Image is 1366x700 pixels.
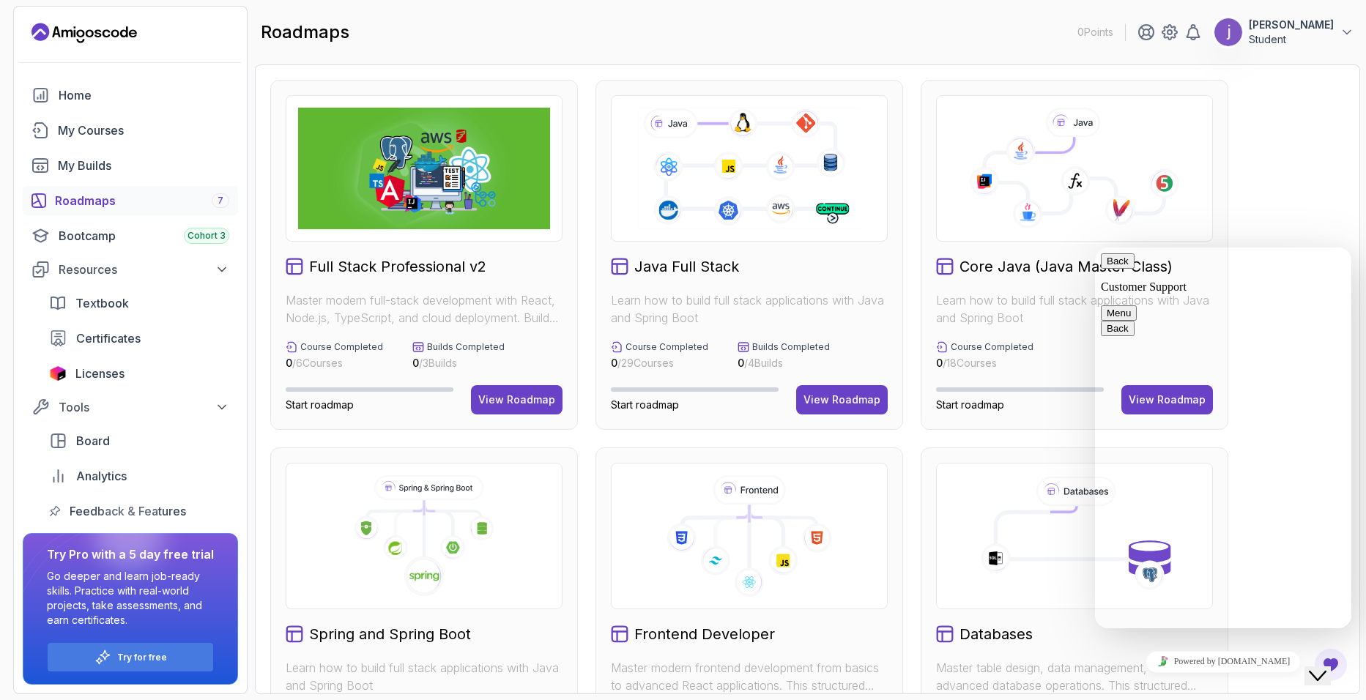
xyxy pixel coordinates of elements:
a: licenses [40,359,238,388]
span: Analytics [76,467,127,485]
p: / 6 Courses [286,356,383,371]
span: Start roadmap [611,398,679,411]
div: View Roadmap [803,392,880,407]
h2: Frontend Developer [634,624,775,644]
p: / 3 Builds [412,356,505,371]
h2: Spring and Spring Boot [309,624,471,644]
iframe: chat widget [1095,247,1351,628]
p: Master modern frontend development from basics to advanced React applications. This structured le... [611,659,888,694]
a: analytics [40,461,238,491]
img: Full Stack Professional v2 [298,108,550,229]
span: 0 [286,357,292,369]
button: user profile image[PERSON_NAME]Student [1214,18,1354,47]
span: 0 [611,357,617,369]
p: Builds Completed [427,341,505,353]
div: My Builds [58,157,229,174]
p: [PERSON_NAME] [1249,18,1334,32]
a: builds [23,151,238,180]
p: Learn how to build full stack applications with Java and Spring Boot [611,291,888,327]
h2: Databases [959,624,1033,644]
a: board [40,426,238,455]
h2: Core Java (Java Master Class) [959,256,1173,277]
p: Learn how to build full stack applications with Java and Spring Boot [936,291,1213,327]
span: Start roadmap [936,398,1004,411]
div: Roadmaps [55,192,229,209]
iframe: chat widget [1095,645,1351,678]
button: View Roadmap [471,385,563,414]
button: Tools [23,394,238,420]
p: Master modern full-stack development with React, Node.js, TypeScript, and cloud deployment. Build... [286,291,563,327]
p: Go deeper and learn job-ready skills. Practice with real-world projects, take assessments, and ea... [47,569,214,628]
a: home [23,81,238,110]
button: Resources [23,256,238,283]
p: Course Completed [626,341,708,353]
h2: roadmaps [261,21,349,44]
h2: Java Full Stack [634,256,739,277]
a: roadmaps [23,186,238,215]
div: My Courses [58,122,229,139]
div: View Roadmap [478,392,555,407]
button: Try for free [47,642,214,672]
span: 0 [936,357,943,369]
div: Tools [59,398,229,416]
span: Certificates [76,329,141,347]
div: Home [59,86,229,104]
p: Course Completed [951,341,1033,353]
p: / 4 Builds [738,356,830,371]
img: user profile image [1214,18,1242,46]
p: Course Completed [300,341,383,353]
span: Start roadmap [286,398,354,411]
a: feedback [40,496,238,526]
div: Bootcamp [59,227,229,245]
span: 0 [738,357,744,369]
p: Builds Completed [752,341,830,353]
span: 0 [412,357,419,369]
a: textbook [40,288,238,318]
a: certificates [40,324,238,353]
div: Resources [59,261,229,278]
span: 7 [218,195,223,206]
button: View Roadmap [796,385,888,414]
h2: Full Stack Professional v2 [309,256,486,277]
a: courses [23,116,238,145]
p: 0 Points [1077,25,1113,40]
a: bootcamp [23,221,238,250]
p: / 18 Courses [936,356,1033,371]
a: Try for free [117,652,167,663]
span: Licenses [75,365,125,382]
p: Learn how to build full stack applications with Java and Spring Boot [286,659,563,694]
span: Feedback & Features [70,502,186,520]
p: / 29 Courses [611,356,708,371]
p: Master table design, data management, and advanced database operations. This structured learning ... [936,659,1213,694]
p: Student [1249,32,1334,47]
span: Textbook [75,294,129,312]
iframe: chat widget [1304,641,1351,685]
span: Cohort 3 [188,230,226,242]
a: Landing page [31,21,137,45]
span: Board [76,432,110,450]
img: jetbrains icon [49,366,67,381]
